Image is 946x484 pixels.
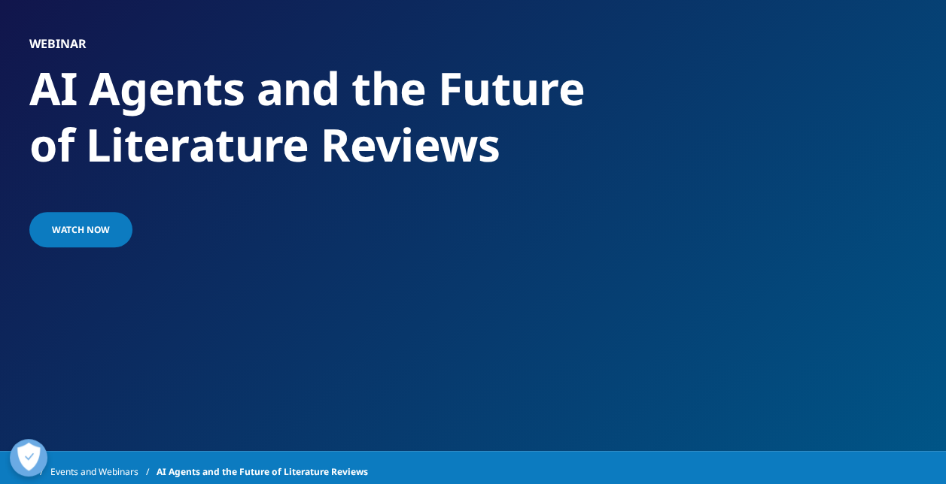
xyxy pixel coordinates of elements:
[29,212,132,247] a: Watch now
[29,60,594,182] h1: AI Agents and the Future of Literature Reviews
[29,36,87,51] h5: Webinar
[52,223,110,236] span: Watch now
[10,439,47,476] button: Open Preferences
